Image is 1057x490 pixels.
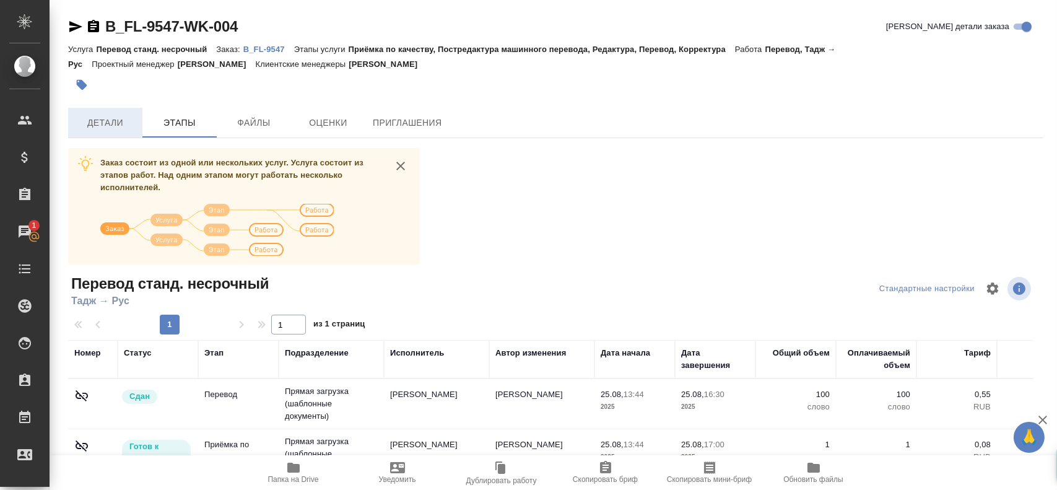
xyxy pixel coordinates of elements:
[681,401,749,413] p: 2025
[762,455,866,490] button: Обновить файлы
[124,347,152,359] div: Статус
[658,455,762,490] button: Скопировать мини-бриф
[601,401,669,413] p: 2025
[178,59,256,69] p: [PERSON_NAME]
[346,455,450,490] button: Уведомить
[489,382,594,426] td: [PERSON_NAME]
[279,379,384,429] td: Прямая загрузка (шаблонные документы)
[204,347,224,359] div: Этап
[76,115,135,131] span: Детали
[964,347,991,359] div: Тариф
[68,274,269,294] span: Перевод станд. несрочный
[704,440,724,449] p: 17:00
[667,475,752,484] span: Скопировать мини-бриф
[384,432,489,476] td: [PERSON_NAME]
[773,347,830,359] div: Общий объем
[624,390,644,399] p: 13:44
[100,158,363,192] span: Заказ состоит из одной или нескольких услуг. Услуга состоит из этапов работ. Над одним этапом мог...
[762,401,830,413] p: слово
[495,347,566,359] div: Автор изменения
[554,455,658,490] button: Скопировать бриф
[384,382,489,426] td: [PERSON_NAME]
[294,45,349,54] p: Этапы услуги
[489,432,594,476] td: [PERSON_NAME]
[681,440,704,449] p: 25.08,
[601,347,650,359] div: Дата начала
[601,440,624,449] p: 25.08,
[681,390,704,399] p: 25.08,
[391,157,410,175] button: close
[1014,422,1045,453] button: 🙏
[279,429,384,479] td: Прямая загрузка (шаблонные документы)
[268,475,319,484] span: Папка на Drive
[24,219,43,232] span: 1
[379,475,416,484] span: Уведомить
[573,475,638,484] span: Скопировать бриф
[842,439,910,451] p: 1
[704,390,724,399] p: 16:30
[842,388,910,401] p: 100
[978,274,1007,304] span: Настроить таблицу
[681,347,749,372] div: Дата завершения
[783,475,843,484] span: Обновить файлы
[129,390,150,403] p: Сдан
[243,43,294,54] a: B_FL-9547
[876,279,978,299] div: split button
[68,294,269,308] span: Тадж → Рус
[923,439,991,451] p: 0,08
[86,19,101,34] button: Скопировать ссылку
[349,45,735,54] p: Приёмка по качеству, Постредактура машинного перевода, Редактура, Перевод, Корректура
[1007,277,1033,300] span: Посмотреть информацию
[313,317,365,335] span: из 1 страниц
[842,347,910,372] div: Оплачиваемый объем
[285,347,349,359] div: Подразделение
[373,115,442,131] span: Приглашения
[96,45,216,54] p: Перевод станд. несрочный
[450,455,554,490] button: Дублировать работу
[735,45,765,54] p: Работа
[923,401,991,413] p: RUB
[68,19,83,34] button: Скопировать ссылку для ЯМессенджера
[92,59,177,69] p: Проектный менеджер
[204,439,272,463] p: Приёмка по качеству
[624,440,644,449] p: 13:44
[129,440,183,465] p: Готов к работе
[224,115,284,131] span: Файлы
[216,45,243,54] p: Заказ:
[886,20,1009,33] span: [PERSON_NAME] детали заказа
[105,18,238,35] a: B_FL-9547-WK-004
[241,455,346,490] button: Папка на Drive
[1019,424,1040,450] span: 🙏
[68,45,96,54] p: Услуга
[298,115,358,131] span: Оценки
[466,476,537,485] span: Дублировать работу
[68,71,95,98] button: Добавить тэг
[601,451,669,463] p: 2025
[256,59,349,69] p: Клиентские менеджеры
[762,388,830,401] p: 100
[842,401,910,413] p: слово
[204,388,272,401] p: Перевод
[762,451,830,463] p: слово
[349,59,427,69] p: [PERSON_NAME]
[681,451,749,463] p: 2025
[762,439,830,451] p: 1
[3,216,46,247] a: 1
[601,390,624,399] p: 25.08,
[243,45,294,54] p: B_FL-9547
[390,347,445,359] div: Исполнитель
[923,388,991,401] p: 0,55
[150,115,209,131] span: Этапы
[74,347,101,359] div: Номер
